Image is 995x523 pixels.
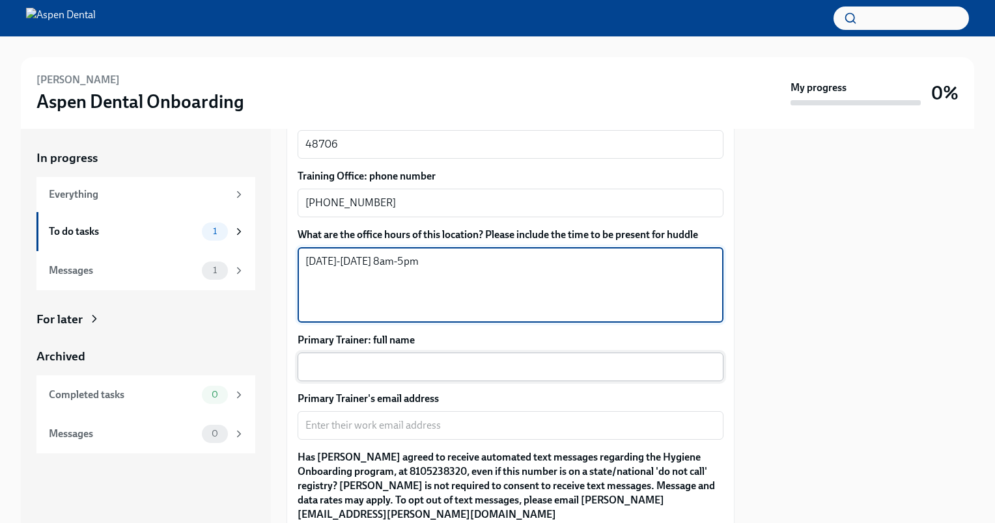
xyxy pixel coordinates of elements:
label: Training Office: phone number [298,169,723,183]
div: Everything [49,187,228,202]
a: Completed tasks0 [36,375,255,414]
div: For later [36,311,83,328]
a: Messages0 [36,414,255,453]
label: Primary Trainer: full name [298,333,723,347]
label: Primary Trainer's email address [298,392,723,406]
span: 0 [204,429,226,438]
h6: [PERSON_NAME] [36,73,120,87]
a: For later [36,311,255,328]
a: In progress [36,150,255,167]
label: Has [PERSON_NAME] agreed to receive automated text messages regarding the Hygiene Onboarding prog... [298,450,723,522]
h3: Aspen Dental Onboarding [36,90,244,113]
div: To do tasks [49,224,197,239]
div: Messages [49,263,197,278]
div: Messages [49,427,197,441]
textarea: [PHONE_NUMBER] [305,195,716,211]
textarea: [DATE]-[DATE] 8am-5pm [305,254,716,316]
img: Aspen Dental [26,8,96,29]
span: 1 [205,226,225,236]
h3: 0% [931,81,959,105]
a: To do tasks1 [36,212,255,251]
strong: My progress [791,81,847,95]
span: 0 [204,390,226,399]
label: What are the office hours of this location? Please include the time to be present for huddle [298,228,723,242]
div: Completed tasks [49,388,197,402]
span: 1 [205,265,225,275]
textarea: 48706 [305,137,716,152]
a: Archived [36,348,255,365]
a: Everything [36,177,255,212]
a: Messages1 [36,251,255,290]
